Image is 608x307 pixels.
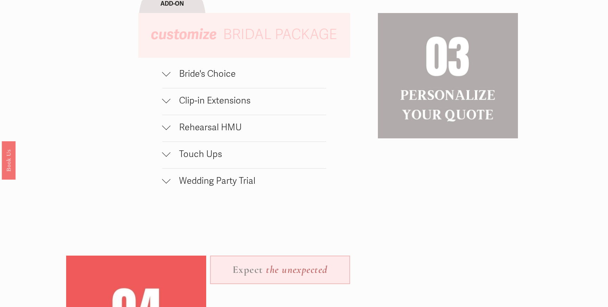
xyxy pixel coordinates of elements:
[162,169,326,195] button: Wedding Party Trial
[171,122,326,133] span: Rehearsal HMU
[162,62,326,88] button: Bride's Choice
[171,95,326,106] span: Clip-in Extensions
[266,263,327,276] em: the unexpected
[151,26,217,43] em: customize
[2,141,15,180] a: Book Us
[162,142,326,168] button: Touch Ups
[162,88,326,115] button: Clip-in Extensions
[171,175,326,186] span: Wedding Party Trial
[223,26,337,43] span: BRIDAL PACKAGE
[171,149,326,159] span: Touch Ups
[171,68,326,79] span: Bride's Choice
[233,263,263,276] strong: Expect
[162,115,326,142] button: Rehearsal HMU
